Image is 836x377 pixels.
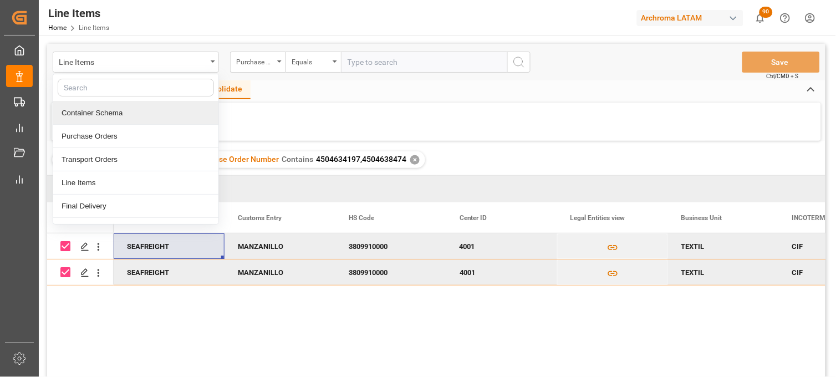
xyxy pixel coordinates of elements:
div: Purchase Orders [53,125,218,148]
span: 4504634197,4504638474 [316,155,406,164]
span: Contains [282,155,313,164]
span: HS Code [349,214,374,222]
div: Equals [292,54,329,67]
div: 4001 [446,259,557,285]
span: Legal Entities view [570,214,625,222]
button: close menu [53,52,219,73]
div: MANZANILLO [225,233,335,259]
div: Press SPACE to deselect this row. [47,259,114,286]
span: Customs Entry [238,214,282,222]
div: Additionals [53,218,218,241]
div: Consolidate [191,80,251,99]
div: SEAFREIGHT [127,234,211,259]
span: Purchase Order Number [194,155,279,164]
div: Archroma LATAM [637,10,743,26]
span: Ctrl/CMD + S [767,72,799,80]
a: Home [48,24,67,32]
div: Final Delivery [53,195,218,218]
div: TEXTIL [668,233,779,259]
div: Transport Orders [53,148,218,171]
button: search button [507,52,531,73]
button: open menu [286,52,341,73]
button: Help Center [773,6,798,30]
div: Press SPACE to deselect this row. [47,233,114,259]
input: Type to search [341,52,507,73]
div: MANZANILLO [225,259,335,285]
div: ✕ [410,155,420,165]
div: Line Items [48,5,109,22]
div: 3809910000 [335,259,446,285]
input: Search [58,79,214,96]
div: SEAFREIGHT [127,260,211,286]
div: Container Schema [53,101,218,125]
div: 3809910000 [335,233,446,259]
div: Line Items [59,54,207,68]
div: Line Items [53,171,218,195]
span: INCOTERM [792,214,826,222]
div: TEXTIL [668,259,779,285]
span: Business Unit [681,214,722,222]
button: Archroma LATAM [637,7,748,28]
div: Home [47,80,85,99]
button: show 90 new notifications [748,6,773,30]
div: 4001 [446,233,557,259]
div: Purchase Order Number [236,54,274,67]
button: open menu [230,52,286,73]
span: 90 [759,7,773,18]
button: Save [742,52,820,73]
span: Center ID [460,214,487,222]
